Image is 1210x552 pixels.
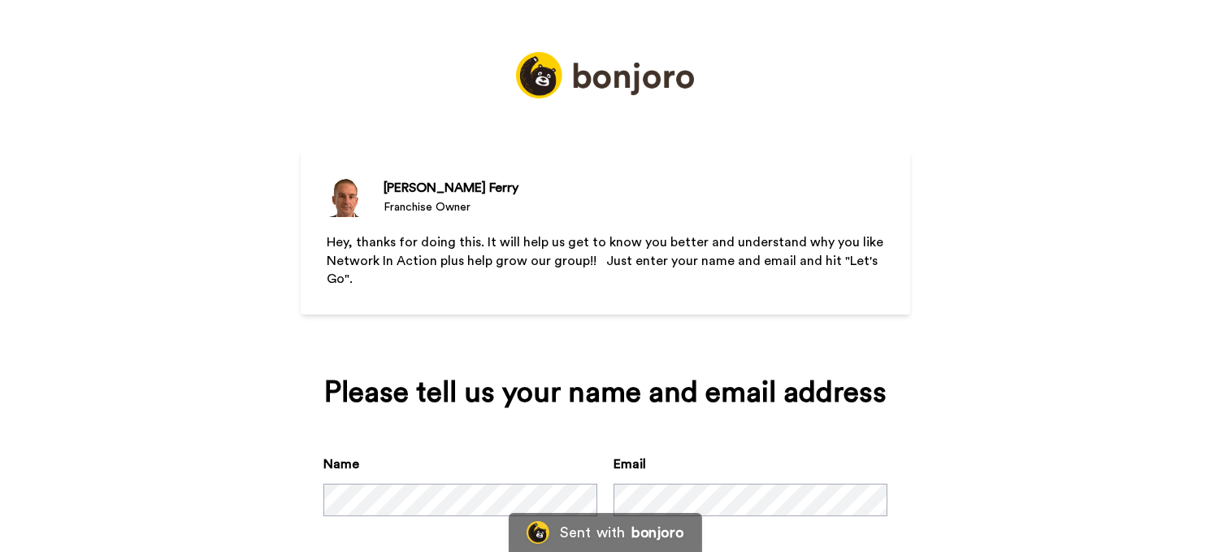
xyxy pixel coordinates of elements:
[327,236,887,286] span: Hey, thanks for doing this. It will help us get to know you better and understand why you like Ne...
[323,454,359,474] label: Name
[526,521,549,544] img: Bonjoro Logo
[631,525,683,540] div: bonjoro
[327,176,367,217] img: Franchise Owner
[516,52,695,98] img: https://static.bonjoro.com/943b29c6a0f9eddd741ab6d2a2a3926952dc662a/assets/images/logos/logo_full...
[384,199,518,215] div: Franchise Owner
[384,178,518,198] div: [PERSON_NAME] Ferry
[614,454,646,474] label: Email
[560,525,625,540] div: Sent with
[508,513,701,552] a: Bonjoro LogoSent withbonjoro
[323,376,887,409] div: Please tell us your name and email address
